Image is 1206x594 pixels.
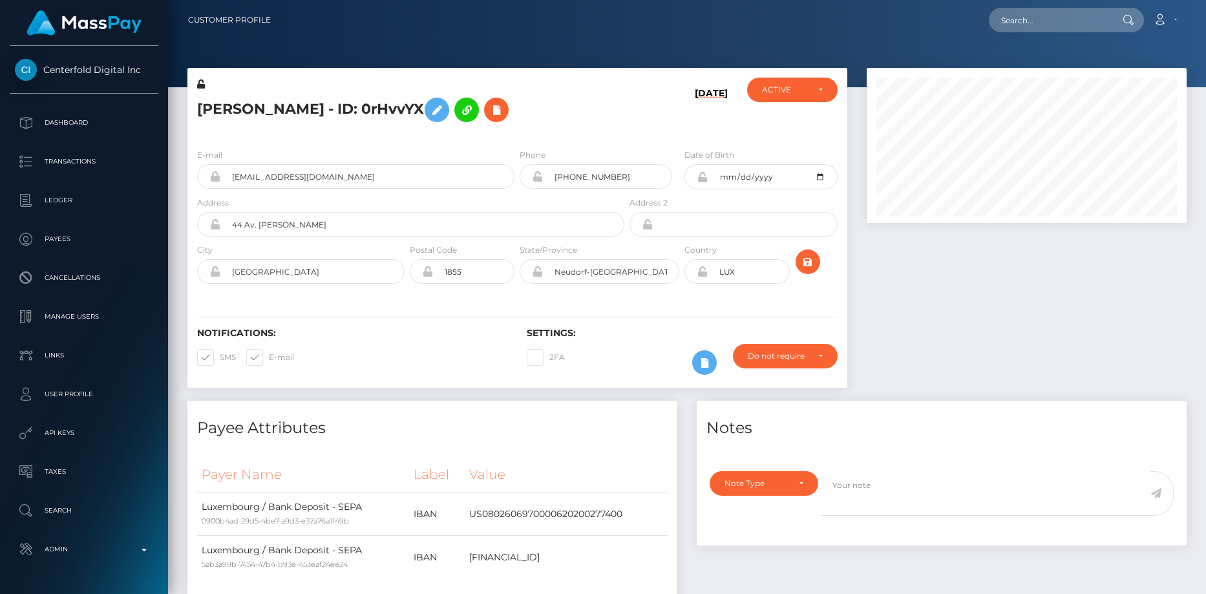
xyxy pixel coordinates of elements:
p: Payees [15,229,153,249]
label: Address 2 [629,197,668,209]
p: User Profile [15,385,153,404]
a: Taxes [10,456,158,488]
label: SMS [197,349,236,366]
button: Note Type [710,471,818,496]
button: Do not require [733,344,837,368]
a: Customer Profile [188,6,271,34]
p: Ledger [15,191,153,210]
p: Dashboard [15,113,153,133]
td: [FINANCIAL_ID] [465,536,668,579]
td: Luxembourg / Bank Deposit - SEPA [197,493,409,536]
th: Payer Name [197,457,409,493]
a: Cancellations [10,262,158,294]
p: Manage Users [15,307,153,326]
a: Dashboard [10,107,158,139]
p: Transactions [15,152,153,171]
td: US0802606970000620200277400 [465,493,668,536]
div: ACTIVE [762,85,808,95]
h4: Payee Attributes [197,417,668,440]
label: City [197,244,213,256]
h6: Notifications: [197,328,507,339]
a: User Profile [10,378,158,410]
label: E-mail [197,149,222,161]
label: Phone [520,149,545,161]
a: Payees [10,223,158,255]
small: 5ab3a99b-7454-47b4-b93e-453eaf24ee24 [202,560,348,569]
p: Cancellations [15,268,153,288]
h5: [PERSON_NAME] - ID: 0rHvvYX [197,91,617,129]
span: Centerfold Digital Inc [10,64,158,76]
a: API Keys [10,417,158,449]
div: Note Type [725,478,788,489]
label: Country [684,244,717,256]
h6: [DATE] [695,88,728,133]
img: Centerfold Digital Inc [15,59,37,81]
h4: Notes [706,417,1177,440]
label: E-mail [246,349,294,366]
button: ACTIVE [747,78,838,102]
td: Luxembourg / Bank Deposit - SEPA [197,536,409,579]
label: Postal Code [410,244,457,256]
div: Do not require [748,351,807,361]
label: Address [197,197,229,209]
label: Date of Birth [684,149,734,161]
a: Transactions [10,145,158,178]
a: Manage Users [10,301,158,333]
a: Search [10,494,158,527]
small: 0900b4ad-29d5-4be7-a9d3-e37a76a1f49b [202,516,349,525]
a: Links [10,339,158,372]
td: IBAN [409,493,465,536]
img: MassPay Logo [26,10,142,36]
h6: Settings: [527,328,837,339]
p: API Keys [15,423,153,443]
p: Admin [15,540,153,559]
p: Links [15,346,153,365]
input: Search... [989,8,1110,32]
a: Admin [10,533,158,566]
th: Value [465,457,668,493]
th: Label [409,457,465,493]
p: Taxes [15,462,153,482]
a: Ledger [10,184,158,217]
td: IBAN [409,536,465,579]
p: Search [15,501,153,520]
label: State/Province [520,244,577,256]
label: 2FA [527,349,565,366]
